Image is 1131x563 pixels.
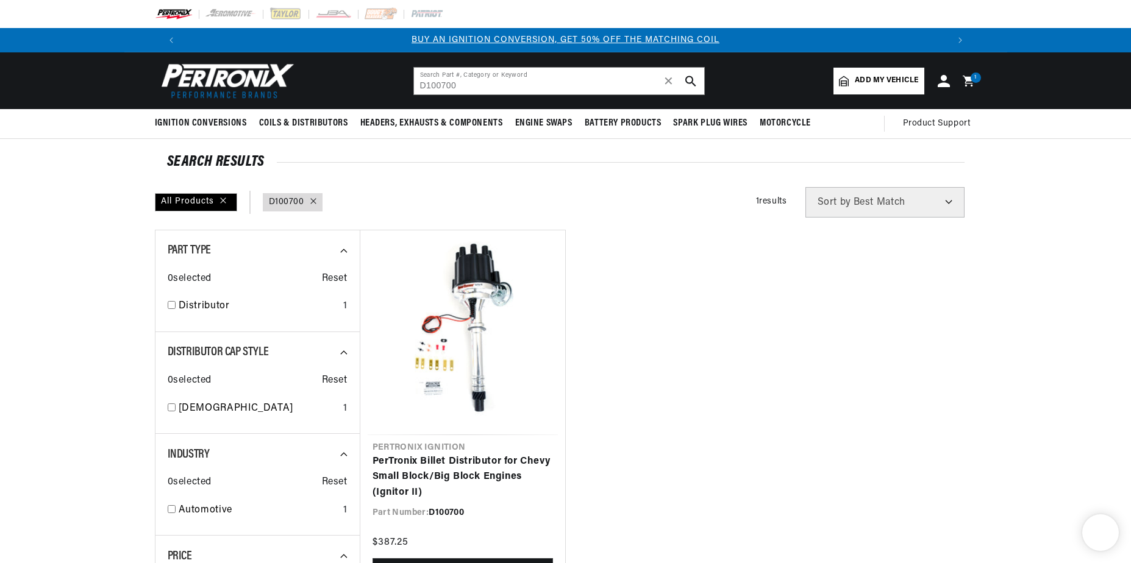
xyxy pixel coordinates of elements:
[269,196,304,209] a: D100700
[974,73,977,83] span: 1
[805,187,965,218] select: Sort by
[343,503,348,519] div: 1
[903,109,977,138] summary: Product Support
[322,271,348,287] span: Reset
[373,454,553,501] a: PerTronix Billet Distributor for Chevy Small Block/Big Block Engines (Ignitor II)
[855,75,918,87] span: Add my vehicle
[515,117,573,130] span: Engine Swaps
[168,448,210,461] span: Industry
[168,373,212,389] span: 0 selected
[756,197,787,206] span: 1 results
[667,109,754,138] summary: Spark Plug Wires
[833,68,924,94] a: Add my vehicle
[818,197,851,207] span: Sort by
[343,401,348,417] div: 1
[168,475,212,490] span: 0 selected
[343,299,348,314] div: 1
[168,244,211,257] span: Part Type
[155,117,247,130] span: Ignition Conversions
[184,34,948,47] div: 1 of 3
[155,60,295,102] img: Pertronix
[124,28,1007,52] slideshow-component: Translation missing: en.sections.announcements.announcement_bar
[322,475,348,490] span: Reset
[585,117,662,130] span: Battery Products
[509,109,579,138] summary: Engine Swaps
[354,109,509,138] summary: Headers, Exhausts & Components
[168,550,192,562] span: Price
[412,35,719,44] a: BUY AN IGNITION CONVERSION, GET 50% OFF THE MATCHING COIL
[948,28,972,52] button: Translation missing: en.sections.announcements.next_announcement
[677,68,704,94] button: search button
[253,109,354,138] summary: Coils & Distributors
[360,117,503,130] span: Headers, Exhausts & Components
[167,156,965,168] div: SEARCH RESULTS
[179,503,338,519] a: Automotive
[168,271,212,287] span: 0 selected
[760,117,811,130] span: Motorcycle
[179,401,338,417] a: [DEMOGRAPHIC_DATA]
[579,109,668,138] summary: Battery Products
[159,28,184,52] button: Translation missing: en.sections.announcements.previous_announcement
[155,193,237,211] div: All Products
[903,117,971,130] span: Product Support
[179,299,338,314] a: Distributor
[673,117,747,130] span: Spark Plug Wires
[414,68,704,94] input: Search Part #, Category or Keyword
[754,109,817,138] summary: Motorcycle
[322,373,348,389] span: Reset
[184,34,948,47] div: Announcement
[259,117,348,130] span: Coils & Distributors
[168,346,269,358] span: Distributor Cap Style
[155,109,253,138] summary: Ignition Conversions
